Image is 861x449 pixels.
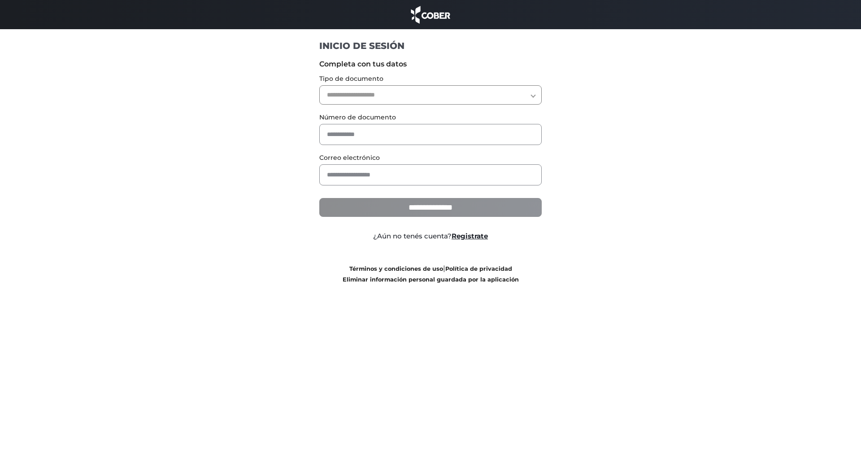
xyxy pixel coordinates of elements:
label: Correo electrónico [319,153,542,163]
label: Completa con tus datos [319,59,542,70]
div: ¿Aún no tenés cuenta? [313,231,549,242]
div: | [313,263,549,285]
h1: INICIO DE SESIÓN [319,40,542,52]
a: Política de privacidad [445,265,512,272]
img: cober_marca.png [409,4,452,25]
a: Registrate [452,232,488,240]
label: Número de documento [319,113,542,122]
a: Eliminar información personal guardada por la aplicación [343,276,519,283]
a: Términos y condiciones de uso [349,265,443,272]
label: Tipo de documento [319,74,542,84]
